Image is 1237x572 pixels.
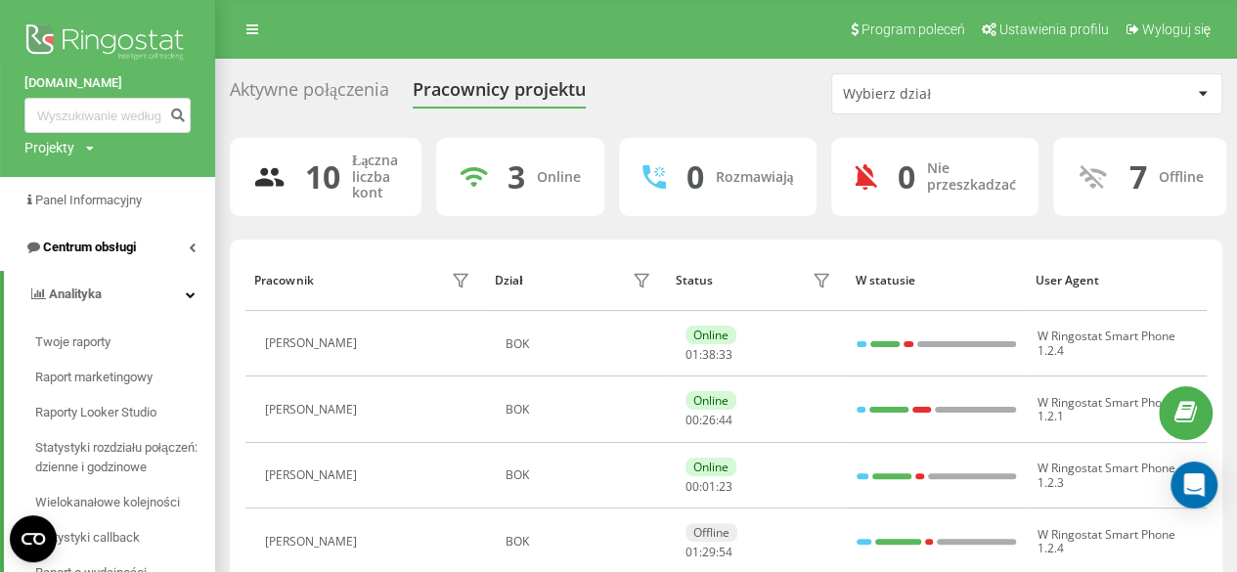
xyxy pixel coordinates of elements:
span: 01 [702,478,716,495]
a: Statystyki rozdziału połączeń: dzienne i godzinowe [35,430,215,485]
a: [DOMAIN_NAME] [24,73,191,93]
span: Twoje raporty [35,332,110,352]
a: Analityka [4,271,215,318]
span: W Ringostat Smart Phone 1.2.4 [1038,328,1175,358]
span: 01 [685,544,699,560]
div: 3 [508,158,525,196]
div: W statusie [856,274,1017,287]
div: 7 [1128,158,1146,196]
span: 00 [685,478,699,495]
span: 44 [719,412,732,428]
a: Twoje raporty [35,325,215,360]
div: Wybierz dział [843,86,1077,103]
div: : : [685,348,732,362]
div: : : [685,546,732,559]
div: [PERSON_NAME] [265,336,362,350]
div: Pracownicy projektu [413,79,586,110]
a: Raport marketingowy [35,360,215,395]
div: BOK [506,337,655,351]
span: Statystyki rozdziału połączeń: dzienne i godzinowe [35,438,205,477]
div: Online [685,326,736,344]
span: Wielokanałowe kolejności [35,493,180,512]
img: Ringostat logo [24,20,191,68]
div: User Agent [1036,274,1197,287]
div: [PERSON_NAME] [265,468,362,482]
button: Open CMP widget [10,515,57,562]
span: Raport marketingowy [35,368,153,387]
span: Raporty Looker Studio [35,403,156,422]
div: Projekty [24,138,74,157]
span: Centrum obsługi [43,240,136,254]
span: 23 [719,478,732,495]
span: Wyloguj się [1141,22,1211,37]
div: Nie przeszkadzać [926,160,1015,194]
div: Łączna liczba kont [352,153,398,201]
div: Rozmawiają [715,169,793,186]
div: 0 [897,158,914,196]
span: Program poleceń [861,22,965,37]
span: W Ringostat Smart Phone 1.2.3 [1038,460,1175,490]
div: BOK [506,535,655,549]
div: BOK [506,403,655,417]
div: Aktywne połączenia [230,79,389,110]
div: Open Intercom Messenger [1171,462,1217,508]
span: 01 [685,346,699,363]
span: W Ringostat Smart Phone 1.2.4 [1038,526,1175,556]
div: Online [685,391,736,410]
span: 38 [702,346,716,363]
a: Wielokanałowe kolejności [35,485,215,520]
div: Pracownik [254,274,313,287]
div: 0 [685,158,703,196]
div: Online [685,458,736,476]
span: Statystyki callback [35,528,140,548]
div: Offline [1158,169,1203,186]
span: Panel Informacyjny [35,193,142,207]
span: Ustawienia profilu [999,22,1109,37]
span: 26 [702,412,716,428]
div: [PERSON_NAME] [265,403,362,417]
div: Status [675,274,712,287]
div: [PERSON_NAME] [265,535,362,549]
input: Wyszukiwanie według numeru [24,98,191,133]
span: 00 [685,412,699,428]
div: 10 [305,158,340,196]
div: Online [537,169,581,186]
a: Raporty Looker Studio [35,395,215,430]
div: BOK [506,468,655,482]
div: : : [685,480,732,494]
span: W Ringostat Smart Phone 1.2.1 [1038,394,1175,424]
span: 33 [719,346,732,363]
span: 54 [719,544,732,560]
a: Statystyki callback [35,520,215,555]
div: Dział [495,274,522,287]
div: Offline [685,523,737,542]
span: Analityka [49,286,102,301]
div: : : [685,414,732,427]
span: 29 [702,544,716,560]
